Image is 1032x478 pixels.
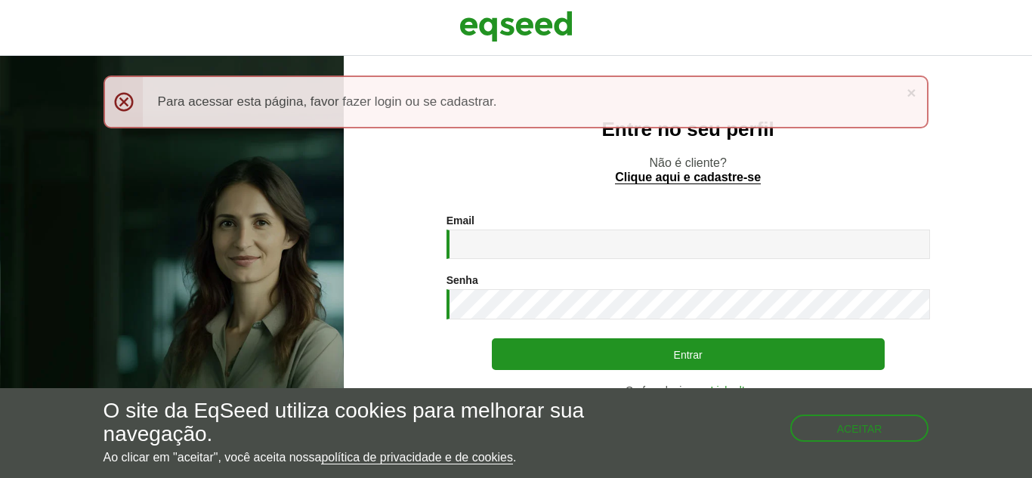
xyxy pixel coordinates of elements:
h5: O site da EqSeed utiliza cookies para melhorar sua navegação. [104,399,599,446]
img: EqSeed Logo [459,8,573,45]
div: Ou faça login com [446,385,930,396]
label: Email [446,215,474,226]
p: Não é cliente? [374,156,1002,184]
div: Para acessar esta página, favor fazer login ou se cadastrar. [104,76,929,128]
button: Aceitar [790,415,929,442]
a: × [907,85,916,100]
button: Entrar [492,338,885,370]
label: Senha [446,275,478,285]
a: LinkedIn [711,385,751,396]
a: política de privacidade e de cookies [321,452,513,464]
p: Ao clicar em "aceitar", você aceita nossa . [104,450,599,464]
a: Clique aqui e cadastre-se [615,171,761,184]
